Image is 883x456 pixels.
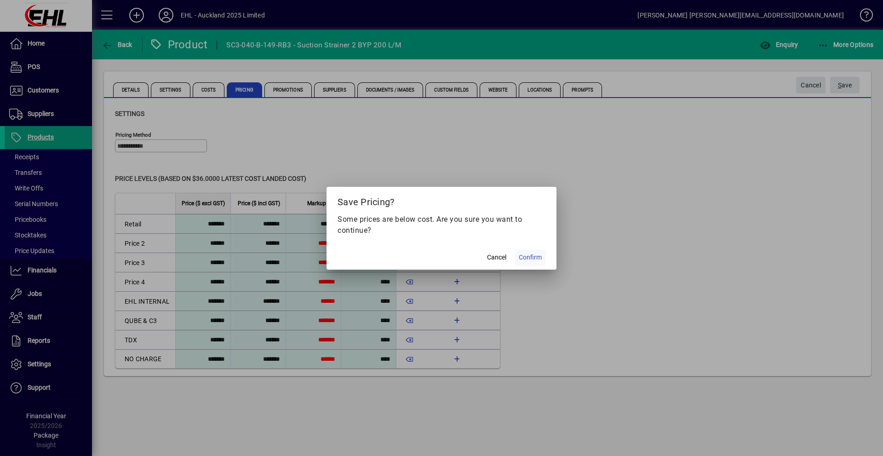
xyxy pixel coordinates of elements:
span: Confirm [519,253,542,262]
button: Cancel [482,249,511,266]
h2: Save Pricing? [327,187,556,214]
span: Cancel [487,253,506,262]
button: Confirm [515,249,545,266]
p: Some prices are below cost. Are you sure you want to continue? [338,214,545,236]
